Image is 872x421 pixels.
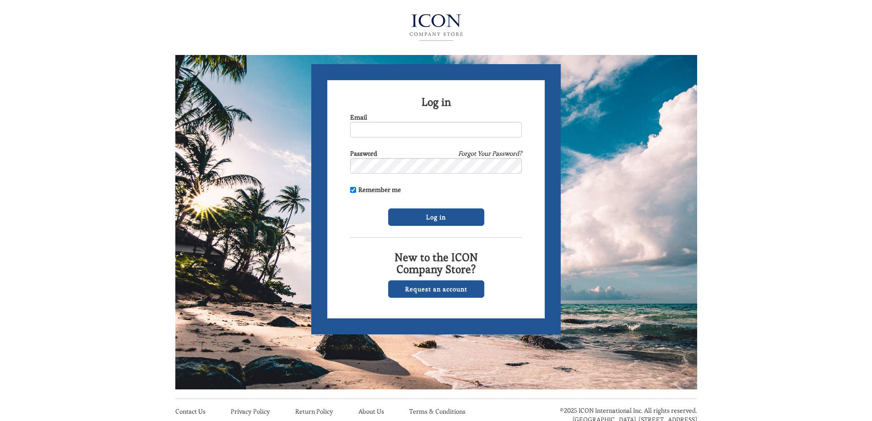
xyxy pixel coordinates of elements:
[350,149,377,158] label: Password
[231,407,270,416] a: Privacy Policy
[350,252,522,276] h2: New to the ICON Company Store?
[175,407,206,416] a: Contact Us
[350,187,356,193] input: Remember me
[295,407,333,416] a: Return Policy
[358,407,384,416] a: About Us
[388,208,484,226] input: Log in
[388,280,484,298] a: Request an account
[350,185,401,194] label: Remember me
[458,149,522,158] a: Forgot Your Password?
[409,407,466,416] a: Terms & Conditions
[350,113,367,122] label: Email
[350,96,522,108] h2: Log in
